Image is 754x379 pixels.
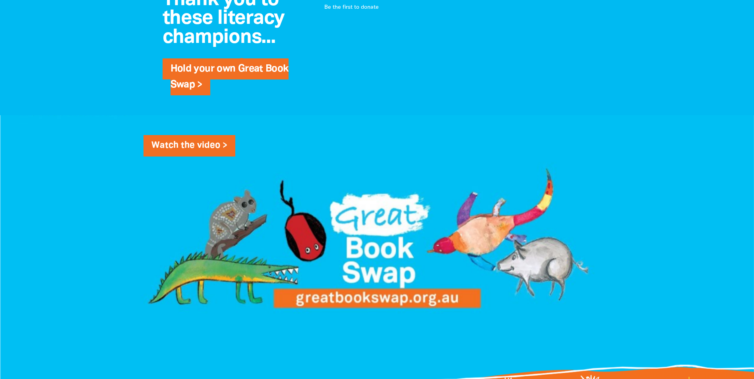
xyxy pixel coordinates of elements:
[171,64,289,89] a: Hold your own Great Book Swap >
[324,4,580,12] p: Be the first to donate
[143,135,235,157] a: Watch the video >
